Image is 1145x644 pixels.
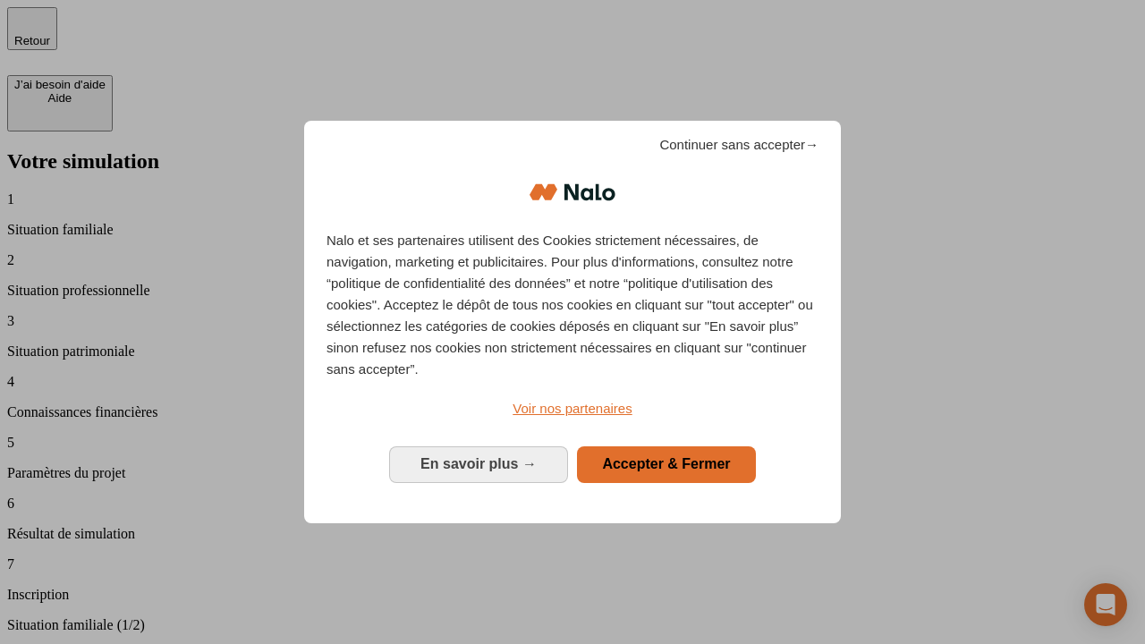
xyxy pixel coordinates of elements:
span: Accepter & Fermer [602,456,730,471]
img: Logo [530,165,615,219]
span: Voir nos partenaires [513,401,632,416]
span: Continuer sans accepter→ [659,134,818,156]
button: Accepter & Fermer: Accepter notre traitement des données et fermer [577,446,756,482]
p: Nalo et ses partenaires utilisent des Cookies strictement nécessaires, de navigation, marketing e... [327,230,818,380]
span: En savoir plus → [420,456,537,471]
button: En savoir plus: Configurer vos consentements [389,446,568,482]
div: Bienvenue chez Nalo Gestion du consentement [304,121,841,522]
a: Voir nos partenaires [327,398,818,419]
